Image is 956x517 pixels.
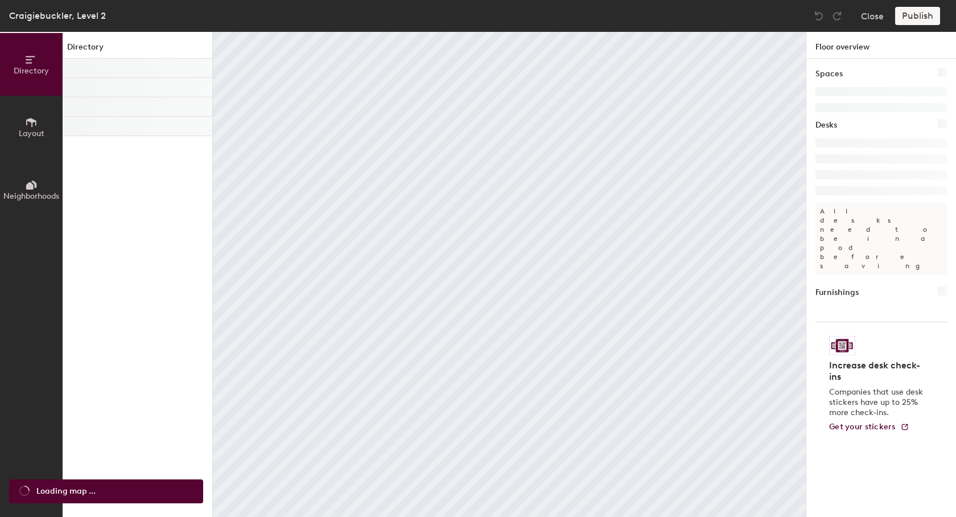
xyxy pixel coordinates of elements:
img: Sticker logo [829,336,855,355]
h1: Furnishings [815,286,859,299]
span: Directory [14,66,49,76]
h1: Spaces [815,68,843,80]
img: Redo [831,10,843,22]
img: Undo [813,10,825,22]
h1: Desks [815,119,837,132]
span: Layout [19,129,44,138]
h1: Directory [63,41,212,59]
canvas: Map [213,32,806,517]
h4: Increase desk check-ins [829,360,926,383]
p: All desks need to be in a pod before saving [815,202,947,275]
div: Craigiebuckler, Level 2 [9,9,106,23]
h1: Floor overview [806,32,956,59]
span: Loading map ... [36,485,96,498]
a: Get your stickers [829,422,909,432]
button: Close [861,7,884,25]
span: Get your stickers [829,422,896,432]
span: Neighborhoods [3,191,59,201]
p: Companies that use desk stickers have up to 25% more check-ins. [829,387,926,418]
